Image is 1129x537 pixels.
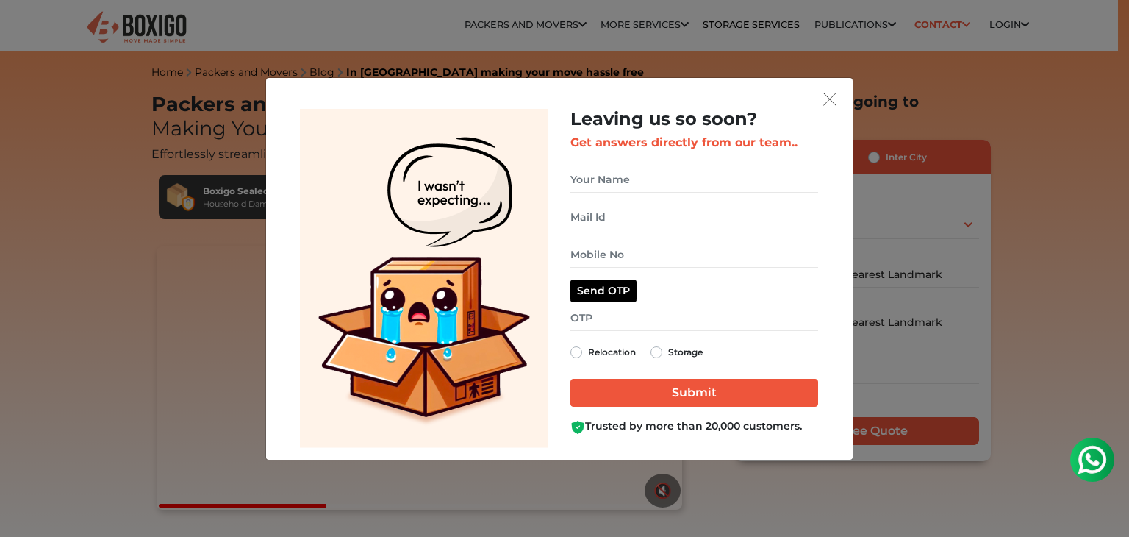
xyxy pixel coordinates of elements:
[300,109,548,448] img: Lead Welcome Image
[588,344,636,361] label: Relocation
[570,420,585,435] img: Boxigo Customer Shield
[570,167,818,193] input: Your Name
[570,242,818,268] input: Mobile No
[15,15,44,44] img: whatsapp-icon.svg
[570,305,818,331] input: OTP
[570,135,818,149] h3: Get answers directly from our team..
[570,419,818,434] div: Trusted by more than 20,000 customers.
[570,109,818,130] h2: Leaving us so soon?
[823,93,836,106] img: exit
[668,344,703,361] label: Storage
[570,280,637,302] button: Send OTP
[570,379,818,407] input: Submit
[570,205,818,230] input: Mail Id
